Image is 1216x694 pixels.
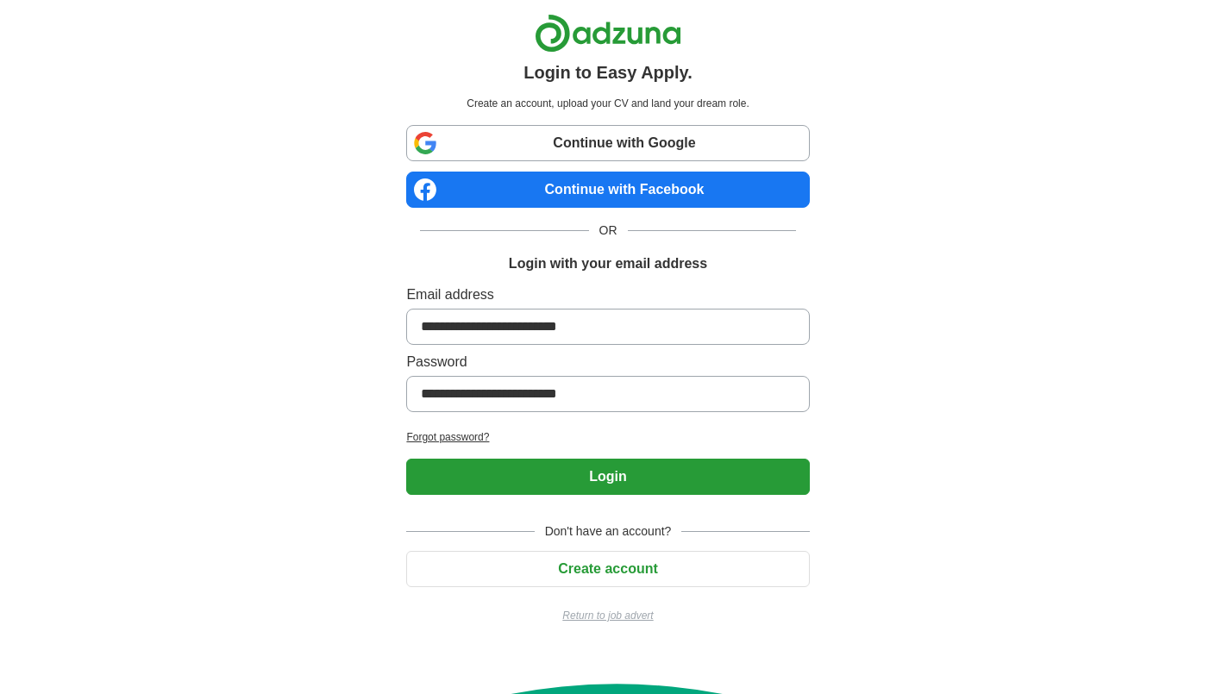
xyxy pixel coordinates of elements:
[410,96,805,111] p: Create an account, upload your CV and land your dream role.
[406,459,809,495] button: Login
[523,59,693,85] h1: Login to Easy Apply.
[406,608,809,623] a: Return to job advert
[535,14,681,53] img: Adzuna logo
[509,253,707,274] h1: Login with your email address
[406,125,809,161] a: Continue with Google
[406,172,809,208] a: Continue with Facebook
[589,222,628,240] span: OR
[406,551,809,587] button: Create account
[406,429,809,445] a: Forgot password?
[406,352,809,372] label: Password
[535,522,682,541] span: Don't have an account?
[406,561,809,576] a: Create account
[406,284,809,305] label: Email address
